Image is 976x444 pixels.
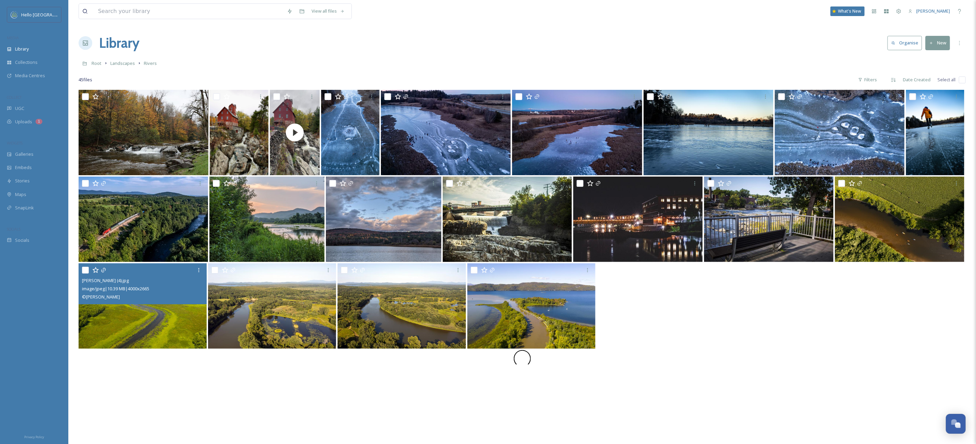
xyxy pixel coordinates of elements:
[15,191,26,198] span: Maps
[21,11,76,18] span: Hello [GEOGRAPHIC_DATA]
[905,4,953,18] a: [PERSON_NAME]
[15,119,32,125] span: Uploads
[7,95,22,100] span: COLLECT
[208,263,336,349] img: Caleb Kenna Summer (2).jpg
[916,8,950,14] span: [PERSON_NAME]
[855,73,880,86] div: Filters
[92,59,101,67] a: Root
[326,177,441,262] img: Colchester-Pond.jpeg
[95,4,284,19] input: Search your library
[15,151,33,157] span: Galleries
[321,90,380,175] img: Ice Caves at Arthur Park (4).jpg
[7,226,20,232] span: SOCIALS
[937,77,956,83] span: Select all
[512,90,642,175] img: Ice Caves at Arthur Park (5).jpg
[144,60,157,66] span: Rivers
[381,90,511,175] img: Ice Caves at Arthur Park (2).jpg
[835,177,964,262] img: Caleb Kenna Summer.jpg
[308,4,348,18] a: View all files
[82,294,120,300] span: © [PERSON_NAME]
[925,36,950,50] button: New
[15,164,32,171] span: Embeds
[79,177,208,262] img: Champlain Valley Dinner Train (42).jpeg
[888,36,925,50] a: Organise
[24,432,44,441] a: Privacy Policy
[82,286,149,292] span: image/jpeg | 10.39 MB | 4000 x 2665
[110,59,135,67] a: Landscapes
[36,119,42,124] div: 1
[15,46,29,52] span: Library
[82,277,129,283] span: [PERSON_NAME] (4).jpg
[775,90,905,175] img: Ice Caves at Arthur Park (3).jpg
[946,414,966,434] button: Open Chat
[15,59,38,66] span: Collections
[467,263,595,349] img: Caleb Kenna Summer (14).jpg
[15,237,29,244] span: Socials
[573,177,703,262] img: City of Winooski (6).jpg
[79,90,208,175] img: 2E4A3380.JPG
[15,72,45,79] span: Media Centres
[644,90,773,175] img: Ice Caves at Arthur Park.jpg
[888,36,922,50] button: Organise
[15,178,30,184] span: Stories
[92,60,101,66] span: Root
[443,177,572,262] img: City of Winooski (1).jpg
[11,11,18,18] img: images.png
[270,90,320,175] img: thumbnail
[99,33,139,53] a: Library
[7,140,23,145] span: WIDGETS
[144,59,157,67] a: Rivers
[830,6,865,16] a: What's New
[15,205,34,211] span: SnapLink
[209,177,325,262] img: Richmond-River-Trail.jpg
[899,73,934,86] div: Date Created
[704,177,834,262] img: City of Winooski (10).jpg
[906,90,965,175] img: Ice Caves at Arthur Park (1).jpg
[15,105,24,112] span: UGC
[338,263,466,349] img: Caleb Kenna Summer (26).jpg
[210,90,269,175] img: 2E4A3332.JPG
[79,263,207,349] img: Caleb Kenna Summer (4).jpg
[7,35,19,40] span: MEDIA
[24,435,44,439] span: Privacy Policy
[110,60,135,66] span: Landscapes
[79,77,92,83] span: 45 file s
